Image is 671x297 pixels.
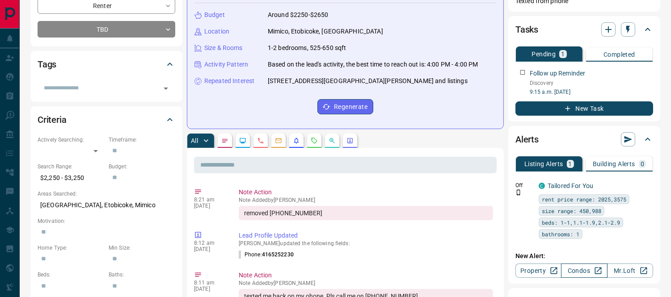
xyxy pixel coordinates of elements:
svg: Notes [221,137,228,144]
p: Actively Searching: [38,136,104,144]
p: Beds: [38,271,104,279]
button: Regenerate [317,99,373,114]
p: Phone : [239,251,294,259]
p: $2,250 - $3,250 [38,171,104,185]
p: Note Added by [PERSON_NAME] [239,280,493,286]
span: rent price range: 2025,3575 [542,195,626,204]
p: 1 [561,51,565,57]
svg: Calls [257,137,264,144]
p: Areas Searched: [38,190,175,198]
p: New Alert: [515,251,653,261]
div: Tags [38,54,175,75]
svg: Emails [275,137,282,144]
span: beds: 1-1,1.1-1.9,2.1-2.9 [542,218,620,227]
a: Mr.Loft [607,264,653,278]
svg: Listing Alerts [293,137,300,144]
p: Motivation: [38,217,175,225]
a: Tailored For You [548,182,593,189]
span: 4165252230 [262,251,294,258]
p: Based on the lead's activity, the best time to reach out is: 4:00 PM - 4:00 PM [268,60,478,69]
button: New Task [515,101,653,116]
p: Repeated Interest [204,76,254,86]
p: Pending [532,51,556,57]
p: 1-2 bedrooms, 525-650 sqft [268,43,346,53]
p: 1 [569,161,572,167]
p: [STREET_ADDRESS][GEOGRAPHIC_DATA][PERSON_NAME] and listings [268,76,468,86]
svg: Agent Actions [346,137,354,144]
div: condos.ca [539,183,545,189]
p: Timeframe: [109,136,175,144]
h2: Alerts [515,132,539,146]
p: Note Action [239,271,493,280]
p: Off [515,181,533,189]
h2: Tasks [515,22,538,37]
span: bathrooms: 1 [542,230,579,238]
p: Activity Pattern [204,60,248,69]
button: Open [160,82,172,95]
p: Mimico, Etobicoke, [GEOGRAPHIC_DATA] [268,27,383,36]
span: size range: 450,988 [542,206,601,215]
a: Condos [561,264,607,278]
div: Tasks [515,19,653,40]
p: Min Size: [109,244,175,252]
p: Search Range: [38,163,104,171]
svg: Opportunities [329,137,336,144]
p: Building Alerts [593,161,635,167]
p: [DATE] [194,203,225,209]
p: Follow up Reminder [530,69,585,78]
p: 9:15 a.m. [DATE] [530,88,653,96]
h2: Criteria [38,113,67,127]
p: Home Type: [38,244,104,252]
p: All [191,138,198,144]
h2: Tags [38,57,56,71]
p: [GEOGRAPHIC_DATA], Etobicoke, Mimico [38,198,175,213]
p: Note Added by [PERSON_NAME] [239,197,493,203]
p: 0 [641,161,644,167]
p: Completed [603,51,635,58]
p: Note Action [239,188,493,197]
p: 8:12 am [194,240,225,246]
div: Criteria [38,109,175,130]
div: TBD [38,21,175,38]
p: Discovery [530,79,653,87]
p: [DATE] [194,286,225,292]
p: Budget: [109,163,175,171]
p: Baths: [109,271,175,279]
a: Property [515,264,561,278]
p: 8:21 am [194,197,225,203]
svg: Lead Browsing Activity [239,137,246,144]
p: Size & Rooms [204,43,243,53]
svg: Push Notification Only [515,189,522,196]
p: Listing Alerts [524,161,563,167]
svg: Requests [311,137,318,144]
p: Budget [204,10,225,20]
p: Lead Profile Updated [239,231,493,240]
div: Alerts [515,129,653,150]
div: removed [PHONE_NUMBER] [239,206,493,220]
p: Location [204,27,229,36]
p: [PERSON_NAME] updated the following fields: [239,240,493,247]
p: [DATE] [194,246,225,252]
p: 8:11 am [194,280,225,286]
p: Around $2250-$2650 [268,10,328,20]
